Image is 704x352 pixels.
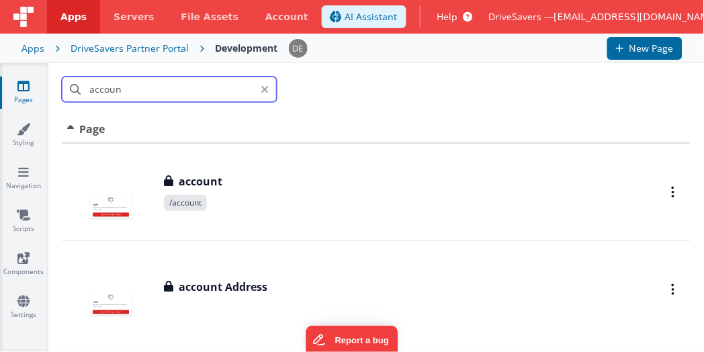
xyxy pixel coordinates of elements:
div: DriveSavers Partner Portal [71,42,189,55]
span: Servers [114,10,154,24]
span: /account [164,195,207,211]
span: AI Assistant [345,10,398,24]
button: AI Assistant [322,5,406,28]
span: Page [79,122,105,136]
span: DriveSavers — [489,10,554,24]
button: New Page [607,37,683,60]
span: Help [437,10,458,24]
h3: account [179,173,222,189]
span: File Assets [181,10,239,24]
button: Options [664,178,685,206]
button: Options [664,275,685,303]
div: Development [215,42,277,55]
h3: account Address [179,279,267,295]
span: Apps [60,10,87,24]
input: Search pages, id's ... [62,77,277,102]
img: c1374c675423fc74691aaade354d0b4b [289,39,308,58]
div: Apps [21,42,44,55]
